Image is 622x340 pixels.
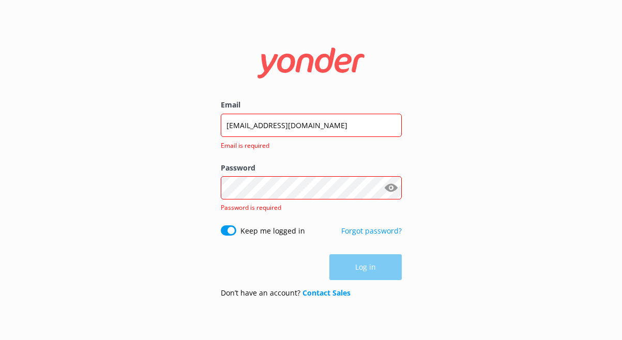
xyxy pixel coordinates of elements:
[221,141,396,150] span: Email is required
[240,225,305,237] label: Keep me logged in
[381,178,402,198] button: Show password
[221,287,351,299] p: Don’t have an account?
[221,203,281,212] span: Password is required
[341,226,402,236] a: Forgot password?
[221,114,402,137] input: user@emailaddress.com
[221,162,402,174] label: Password
[302,288,351,298] a: Contact Sales
[221,99,402,111] label: Email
